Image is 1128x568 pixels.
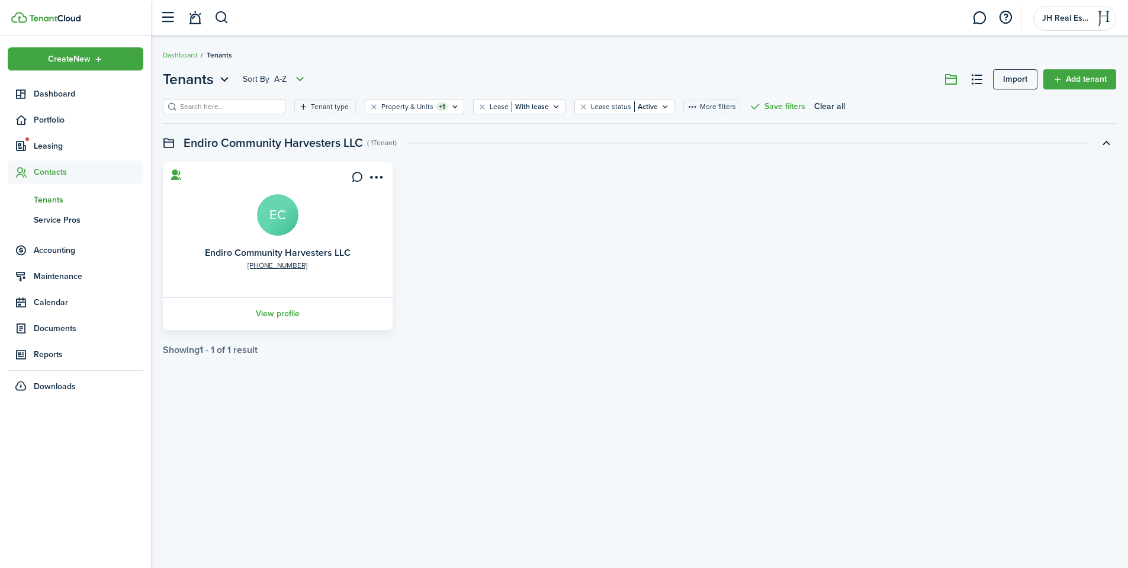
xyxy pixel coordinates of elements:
button: Open menu [367,171,385,187]
button: Open resource center [995,8,1015,28]
filter-tag-counter: +1 [436,102,448,111]
filter-tag: Open filter [574,99,674,114]
filter-tag-label: Lease status [591,101,631,112]
button: Clear all [814,99,845,114]
img: JH Real Estate Partners, LLC [1094,9,1113,28]
a: Tenants [8,190,143,210]
span: Calendar [34,296,143,309]
img: TenantCloud [11,12,27,23]
span: Portfolio [34,114,143,126]
button: Clear filter [477,102,487,111]
button: Save filters [749,99,805,114]
span: Tenants [207,50,232,60]
a: EC [257,194,298,236]
filter-tag: Open filter [473,99,565,114]
button: More filters [683,99,740,114]
a: Dashboard [8,82,143,105]
span: Leasing [34,140,143,152]
span: Tenants [163,69,214,90]
button: Open sidebar [156,7,179,29]
button: Clear filter [369,102,379,111]
span: Maintenance [34,270,143,283]
filter-tag-value: Active [634,101,658,112]
swimlane-subtitle: ( 1 Tenant ) [367,137,397,148]
span: Documents [34,322,143,335]
filter-tag-value: With lease [512,101,549,112]
a: [PHONE_NUMBER] [248,260,307,271]
input: Search here... [177,101,281,113]
button: Open menu [163,69,232,90]
a: Import [993,69,1037,89]
button: Open menu [8,47,143,70]
button: Open menu [243,72,307,86]
span: Dashboard [34,88,143,100]
a: Notifications [184,3,206,33]
a: Messaging [968,3,991,33]
button: Toggle accordion [1096,133,1116,153]
filter-tag-label: Property & Units [381,101,433,112]
swimlane-title: Endiro Community Harvesters LLC [184,134,363,152]
button: Search [214,8,229,28]
pagination-page-total: 1 - 1 of 1 [200,343,231,357]
button: Clear filter [579,102,589,111]
filter-tag: Open filter [294,99,356,114]
button: Sort byA-Z [243,72,307,86]
span: Tenants [34,194,143,206]
button: Tenants [163,69,232,90]
div: Showing result [163,345,258,355]
filter-tag-label: Tenant type [311,101,349,112]
a: Reports [8,343,143,366]
span: Sort by [243,73,274,85]
span: A-Z [274,73,287,85]
a: Dashboard [163,50,197,60]
span: Service Pros [34,214,143,226]
a: Endiro Community Harvesters LLC [205,246,351,259]
filter-tag: Open filter [365,99,464,114]
a: Service Pros [8,210,143,230]
span: JH Real Estate Partners, LLC [1042,14,1090,23]
span: Reports [34,348,143,361]
span: Accounting [34,244,143,256]
span: Downloads [34,380,76,393]
img: TenantCloud [29,15,81,22]
span: Create New [48,55,91,63]
a: Add tenant [1043,69,1116,89]
a: View profile [161,297,394,330]
filter-tag-label: Lease [490,101,509,112]
span: Contacts [34,166,143,178]
tenant-list-swimlane-item: Toggle accordion [163,162,1116,355]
